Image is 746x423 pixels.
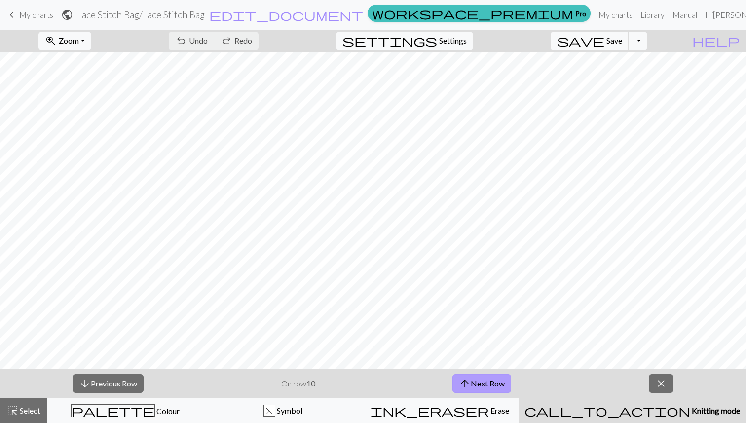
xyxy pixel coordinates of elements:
i: Settings [342,35,437,47]
a: My charts [595,5,636,25]
a: Library [636,5,669,25]
span: palette [72,404,154,418]
span: edit_document [209,8,363,22]
p: On row [281,378,315,389]
h2: Lace Stitch Bag / Lace Stitch Bag [77,9,205,20]
button: Save [551,32,629,50]
span: ink_eraser [371,404,489,418]
button: Next Row [452,374,511,393]
span: Select [18,406,40,415]
span: Save [606,36,622,45]
span: arrow_downward [79,377,91,390]
a: My charts [6,6,53,23]
span: keyboard_arrow_left [6,8,18,22]
span: Zoom [59,36,79,45]
span: My charts [19,10,53,19]
strong: 10 [306,379,315,388]
button: Zoom [38,32,91,50]
button: Knitting mode [519,398,746,423]
span: arrow_upward [459,377,471,390]
span: Knitting mode [690,406,740,415]
span: help [692,34,740,48]
button: SettingsSettings [336,32,473,50]
button: Previous Row [73,374,144,393]
span: public [61,8,73,22]
span: save [557,34,604,48]
span: close [655,377,667,390]
span: Symbol [275,406,302,415]
span: Erase [489,406,509,415]
span: call_to_action [524,404,690,418]
a: Manual [669,5,701,25]
span: Colour [155,406,180,416]
span: workspace_premium [372,6,573,20]
span: zoom_in [45,34,57,48]
div: F [264,405,275,417]
span: highlight_alt [6,404,18,418]
span: settings [342,34,437,48]
button: Erase [361,398,519,423]
a: Pro [368,5,591,22]
button: Colour [47,398,204,423]
span: Settings [439,35,467,47]
button: F Symbol [204,398,362,423]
